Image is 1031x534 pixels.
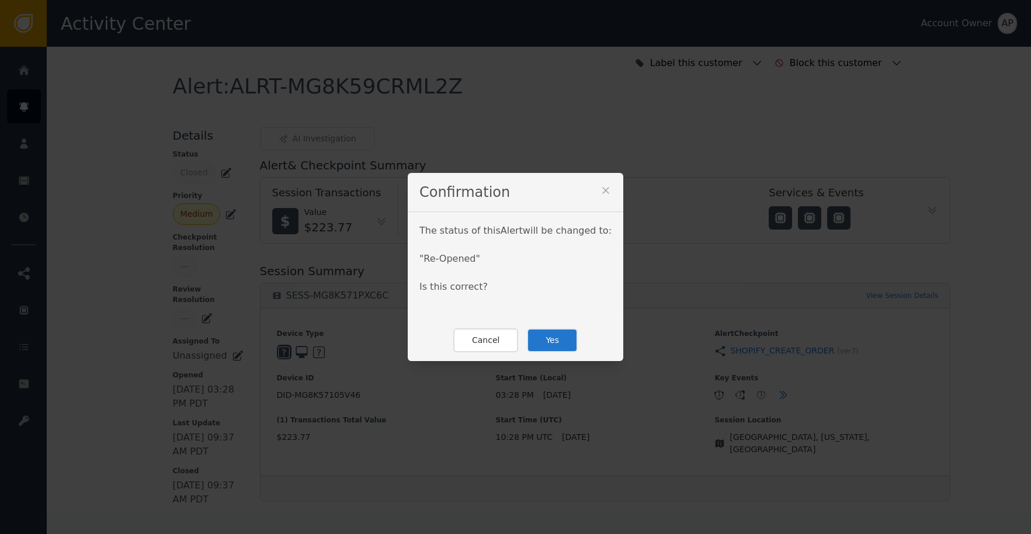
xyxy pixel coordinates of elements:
span: Is this correct? [419,281,488,292]
span: " Re-Opened " [419,253,480,264]
div: Confirmation [408,173,623,212]
button: Cancel [453,328,518,352]
button: Yes [527,328,578,352]
span: The status of this Alert will be changed to: [419,225,612,236]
